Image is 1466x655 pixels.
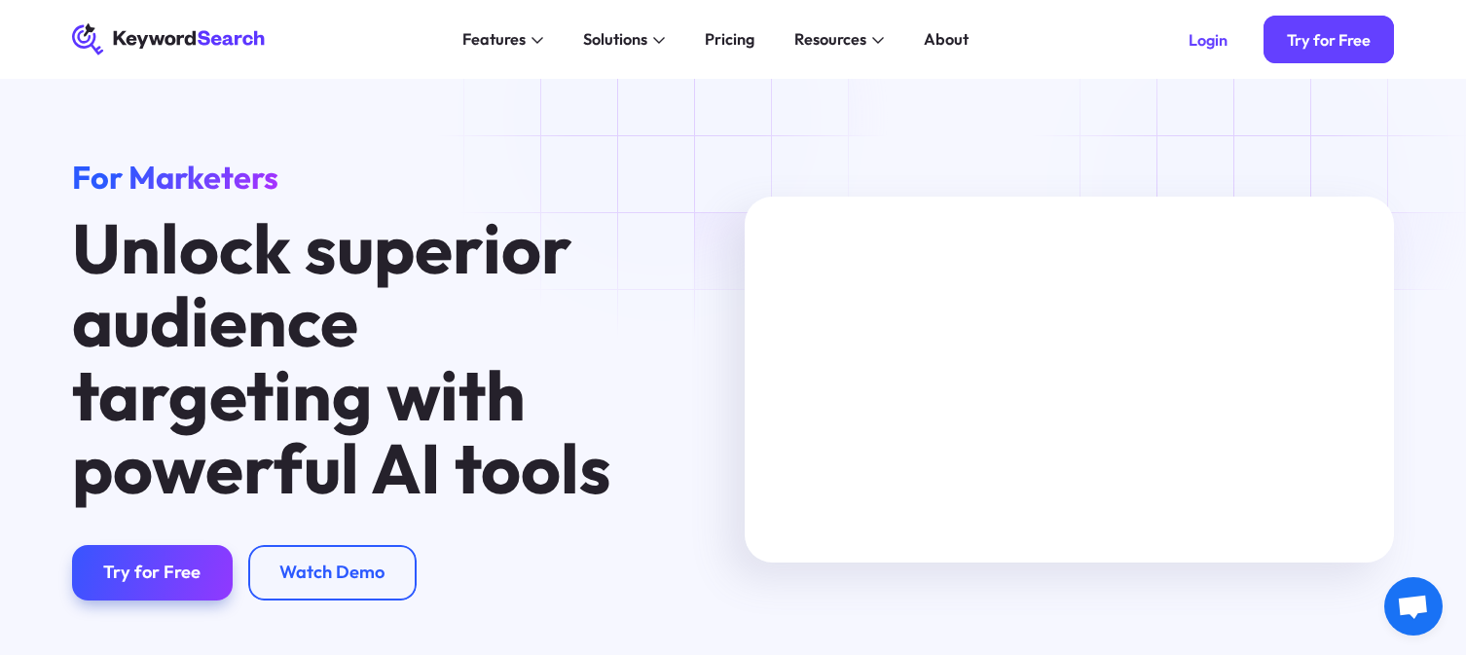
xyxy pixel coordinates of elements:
[1287,30,1371,50] div: Try for Free
[693,23,766,55] a: Pricing
[583,27,647,51] div: Solutions
[1384,577,1443,636] div: Open chat
[72,157,278,197] span: For Marketers
[924,27,969,51] div: About
[72,545,233,600] a: Try for Free
[103,562,201,584] div: Try for Free
[705,27,754,51] div: Pricing
[911,23,979,55] a: About
[462,27,526,51] div: Features
[1264,16,1395,63] a: Try for Free
[794,27,866,51] div: Resources
[1189,30,1228,50] div: Login
[1165,16,1252,63] a: Login
[279,562,385,584] div: Watch Demo
[72,212,642,506] h1: Unlock superior audience targeting with powerful AI tools
[745,197,1394,563] iframe: KeywordSearch Homepage Welcome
